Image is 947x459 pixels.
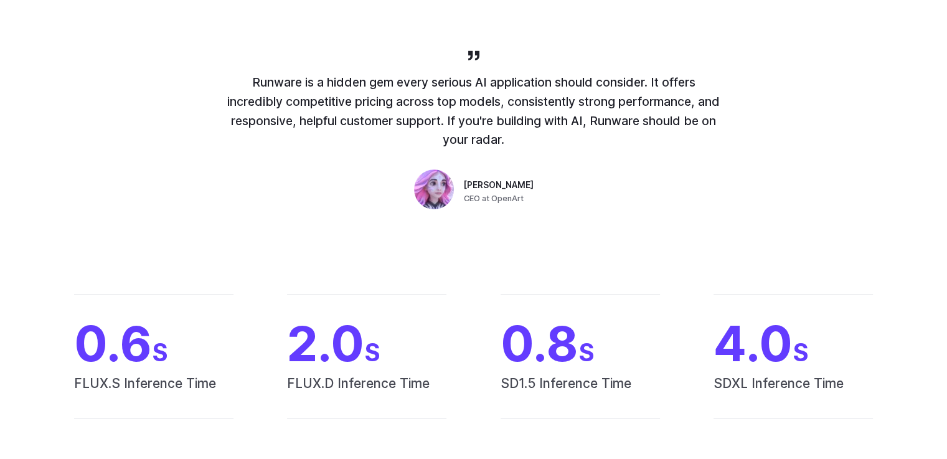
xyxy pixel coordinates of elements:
span: 4.0 [714,319,873,368]
span: CEO at OpenArt [464,192,524,205]
span: SD1.5 Inference Time [501,373,660,418]
span: FLUX.D Inference Time [287,373,446,418]
p: Runware is a hidden gem every serious AI application should consider. It offers incredibly compet... [225,73,723,149]
span: 0.6 [74,319,233,368]
span: S [364,338,380,367]
span: FLUX.S Inference Time [74,373,233,418]
span: SDXL Inference Time [714,373,873,418]
span: 0.8 [501,319,660,368]
span: S [578,338,595,367]
img: Person [414,169,454,209]
span: S [793,338,809,367]
span: [PERSON_NAME] [464,179,534,192]
span: 2.0 [287,319,446,368]
span: S [152,338,168,367]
